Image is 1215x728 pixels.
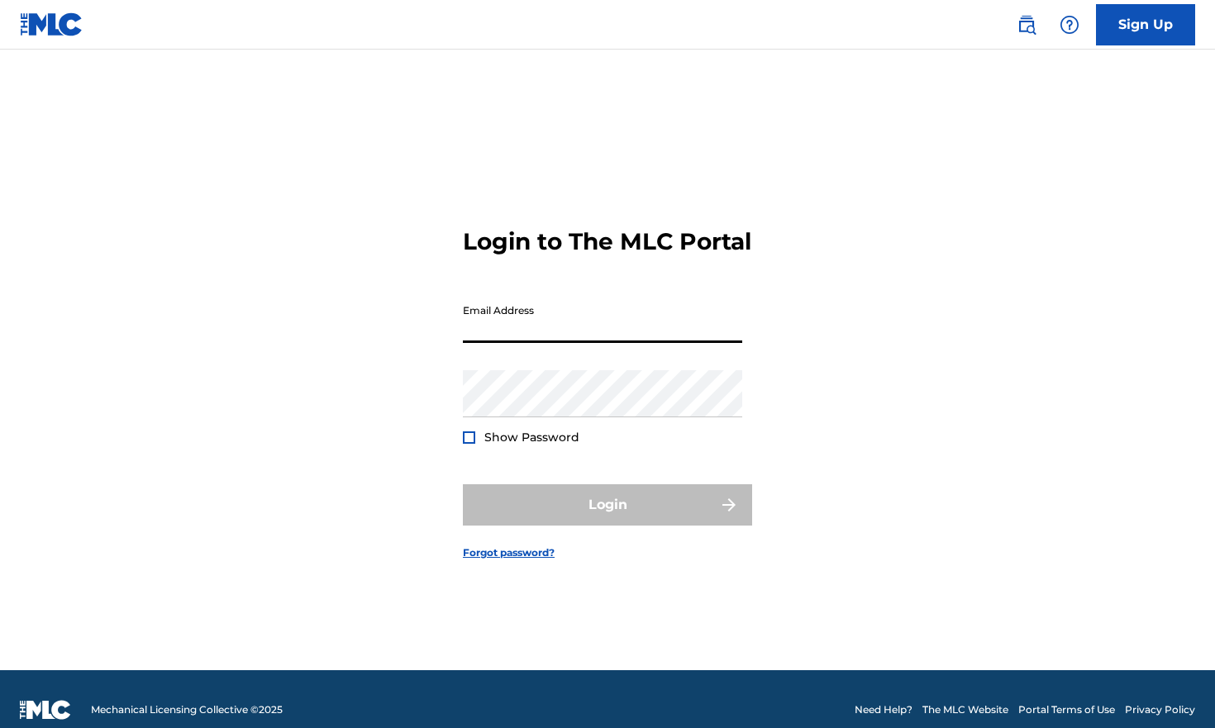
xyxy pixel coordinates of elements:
a: The MLC Website [922,702,1008,717]
span: Show Password [484,430,579,445]
a: Forgot password? [463,545,555,560]
img: help [1060,15,1079,35]
div: Help [1053,8,1086,41]
iframe: Chat Widget [1132,649,1215,728]
span: Mechanical Licensing Collective © 2025 [91,702,283,717]
a: Need Help? [855,702,912,717]
img: MLC Logo [20,12,83,36]
a: Sign Up [1096,4,1195,45]
a: Privacy Policy [1125,702,1195,717]
a: Public Search [1010,8,1043,41]
a: Portal Terms of Use [1018,702,1115,717]
h3: Login to The MLC Portal [463,227,751,256]
img: search [1017,15,1036,35]
img: logo [20,700,71,720]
